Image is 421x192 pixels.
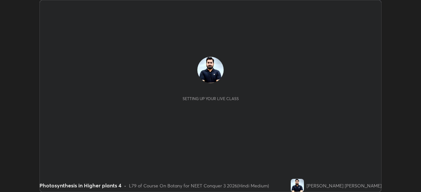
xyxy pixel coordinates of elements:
[124,182,126,189] div: •
[307,182,382,189] div: [PERSON_NAME] [PERSON_NAME]
[183,96,239,101] div: Setting up your live class
[39,181,121,189] div: Photosynthesis in Higher plants 4
[129,182,269,189] div: L79 of Course On Botany for NEET Conquer 3 2026(Hindi Medium)
[197,57,224,83] img: 335b7041857d497d9806899c20f1597e.jpg
[291,179,304,192] img: 335b7041857d497d9806899c20f1597e.jpg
